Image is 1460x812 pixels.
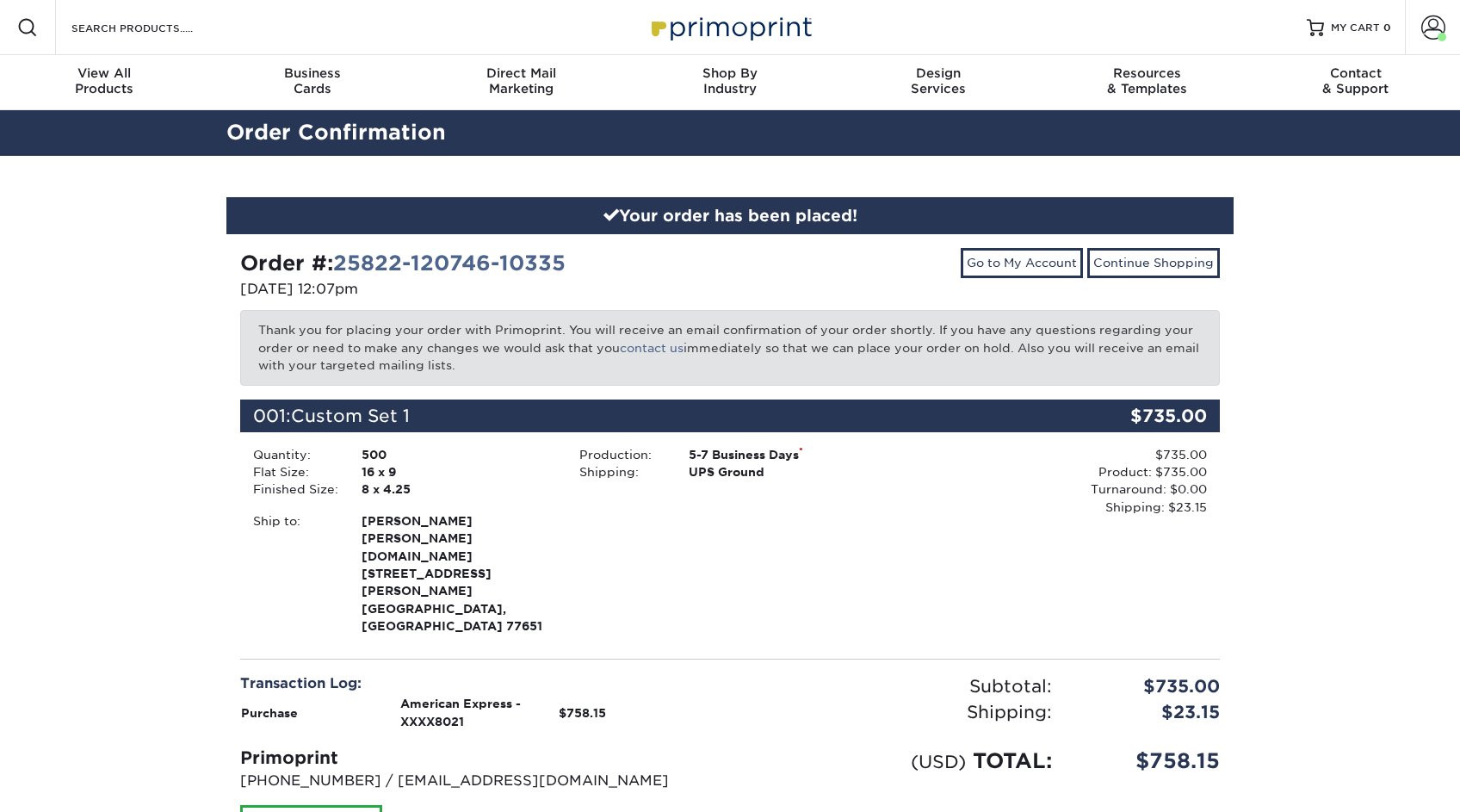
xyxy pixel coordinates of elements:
[226,197,1234,235] div: Your order has been placed!
[1252,55,1460,110] a: Contact& Support
[730,673,1065,699] div: Subtotal:
[834,55,1042,110] a: DesignServices
[1252,65,1460,81] span: Contact
[973,748,1052,773] span: TOTAL:
[213,117,1247,149] h2: Order Confirmation
[291,406,410,426] span: Custom Set 1
[1331,21,1380,35] span: MY CART
[418,65,626,96] div: Marketing
[1065,746,1233,777] div: $758.15
[620,341,684,355] a: contact us
[240,251,566,276] strong: Order #:
[1065,673,1233,699] div: $735.00
[362,530,554,565] span: [PERSON_NAME][DOMAIN_NAME]
[894,446,1207,463] div: $735.00
[240,673,717,694] div: Transaction Log:
[70,17,238,38] input: SEARCH PRODUCTS.....
[241,706,298,720] strong: Purchase
[626,65,834,96] div: Industry
[676,446,894,463] div: 5-7 Business Days
[626,55,834,110] a: Shop ByIndustry
[208,65,417,81] span: Business
[240,512,349,635] div: Ship to:
[1042,65,1251,81] span: Resources
[208,65,417,96] div: Cards
[559,706,606,720] strong: $758.15
[1042,65,1251,96] div: & Templates
[349,480,566,498] div: 8 x 4.25
[676,463,894,480] div: UPS Ground
[240,745,717,771] div: Primoprint
[418,55,626,110] a: Direct MailMarketing
[240,400,1056,432] div: 001:
[834,65,1042,81] span: Design
[240,463,349,480] div: Flat Size:
[1042,55,1251,110] a: Resources& Templates
[349,463,566,480] div: 16 x 9
[240,771,717,791] p: [PHONE_NUMBER] / [EMAIL_ADDRESS][DOMAIN_NAME]
[1065,699,1233,725] div: $23.15
[240,310,1220,385] p: Thank you for placing your order with Primoprint. You will receive an email confirmation of your ...
[894,463,1207,516] div: Product: $735.00 Turnaround: $0.00 Shipping: $23.15
[644,9,816,46] img: Primoprint
[400,697,521,728] strong: American Express - XXXX8021
[961,248,1083,277] a: Go to My Account
[1056,400,1220,432] div: $735.00
[834,65,1042,96] div: Services
[240,480,349,498] div: Finished Size:
[1383,22,1391,34] span: 0
[208,55,417,110] a: BusinessCards
[566,446,675,463] div: Production:
[362,565,554,600] span: [STREET_ADDRESS][PERSON_NAME]
[333,251,566,276] a: 25822-120746-10335
[362,512,554,530] span: [PERSON_NAME]
[730,699,1065,725] div: Shipping:
[362,512,554,633] strong: [GEOGRAPHIC_DATA], [GEOGRAPHIC_DATA] 77651
[418,65,626,81] span: Direct Mail
[1087,248,1220,277] a: Continue Shopping
[566,463,675,480] div: Shipping:
[240,279,717,300] p: [DATE] 12:07pm
[240,446,349,463] div: Quantity:
[349,446,566,463] div: 500
[626,65,834,81] span: Shop By
[1252,65,1460,96] div: & Support
[911,751,966,772] small: (USD)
